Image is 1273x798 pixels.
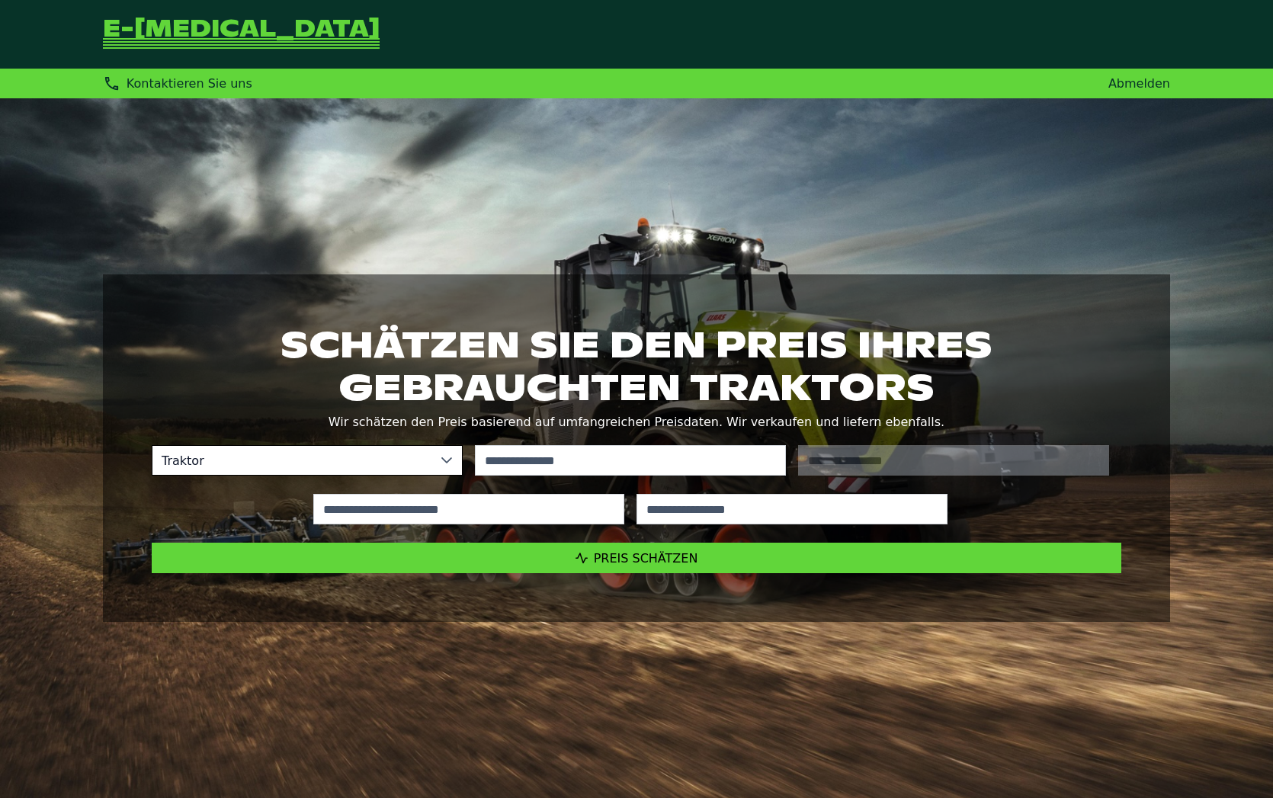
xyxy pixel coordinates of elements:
h1: Schätzen Sie den Preis Ihres gebrauchten Traktors [152,323,1121,409]
p: Wir schätzen den Preis basierend auf umfangreichen Preisdaten. Wir verkaufen und liefern ebenfalls. [152,412,1121,433]
span: Traktor [152,446,431,475]
span: Preis schätzen [594,551,698,566]
a: Zurück zur Startseite [103,18,380,50]
span: Kontaktieren Sie uns [127,76,252,91]
button: Preis schätzen [152,543,1121,573]
a: Abmelden [1108,76,1170,91]
div: Kontaktieren Sie uns [103,75,252,92]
